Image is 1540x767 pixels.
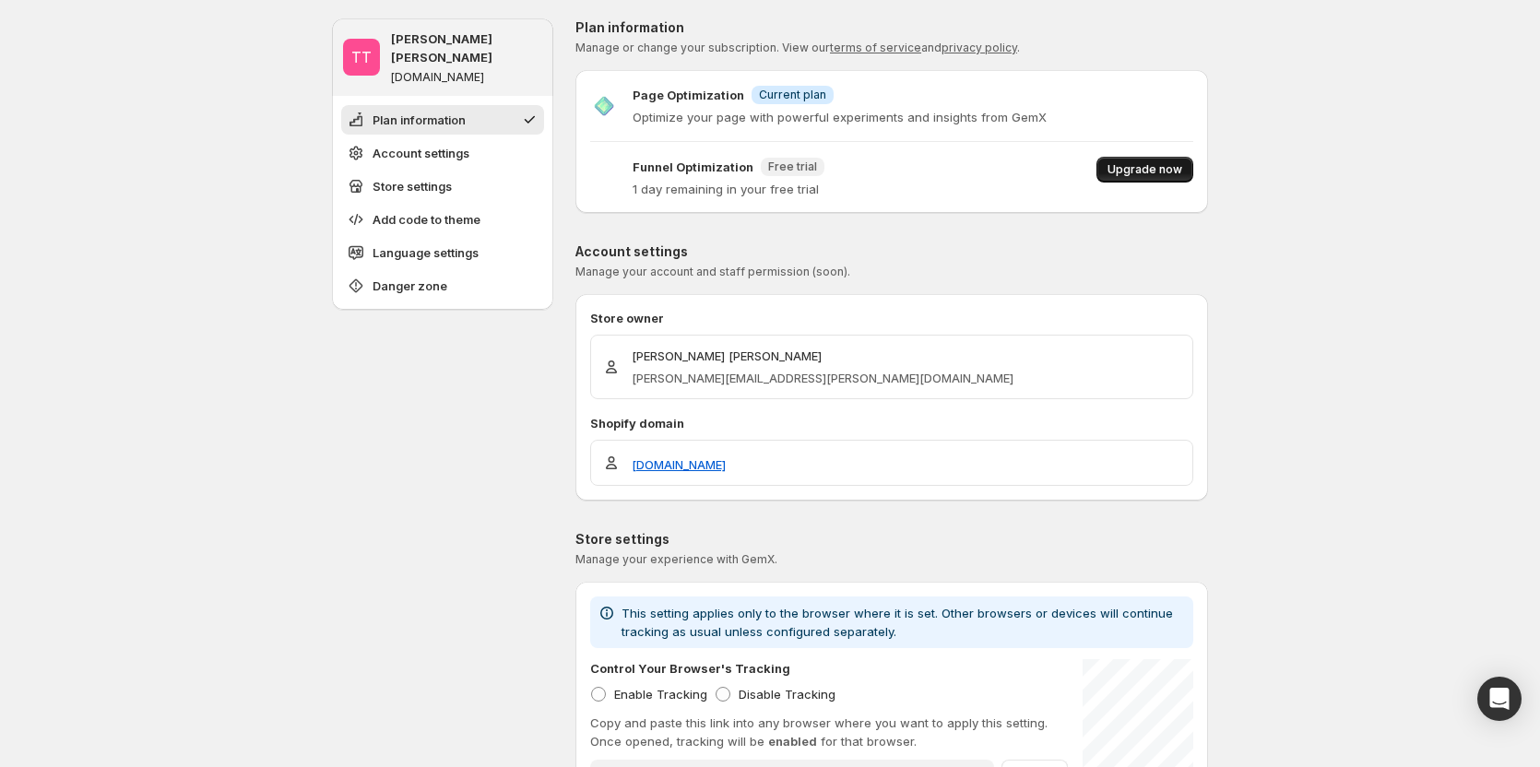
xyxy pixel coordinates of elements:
[739,687,835,702] span: Disable Tracking
[575,242,1208,261] p: Account settings
[759,88,826,102] span: Current plan
[391,70,484,85] p: [DOMAIN_NAME]
[590,309,1193,327] p: Store owner
[622,606,1173,639] span: This setting applies only to the browser where it is set. Other browsers or devices will continue...
[1096,157,1193,183] button: Upgrade now
[575,552,777,566] span: Manage your experience with GemX.
[1477,677,1522,721] div: Open Intercom Messenger
[351,48,372,66] text: TT
[633,108,1047,126] p: Optimize your page with powerful experiments and insights from GemX
[373,277,447,295] span: Danger zone
[590,714,1068,750] p: Copy and paste this link into any browser where you want to apply this setting. Once opened, trac...
[632,347,1013,365] p: [PERSON_NAME] [PERSON_NAME]
[575,41,1020,54] span: Manage or change your subscription. View our and .
[1108,162,1182,177] span: Upgrade now
[575,530,1208,549] p: Store settings
[632,369,1013,387] p: [PERSON_NAME][EMAIL_ADDRESS][PERSON_NAME][DOMAIN_NAME]
[391,29,542,66] p: [PERSON_NAME] [PERSON_NAME]
[373,243,479,262] span: Language settings
[373,210,480,229] span: Add code to theme
[343,39,380,76] span: Tanya Tanya
[575,18,1208,37] p: Plan information
[768,734,817,749] span: enabled
[942,41,1017,54] a: privacy policy
[373,177,452,195] span: Store settings
[590,414,1193,432] p: Shopify domain
[341,271,544,301] button: Danger zone
[614,687,707,702] span: Enable Tracking
[590,92,618,120] img: Page Optimization
[341,171,544,201] button: Store settings
[373,144,469,162] span: Account settings
[632,455,726,474] a: [DOMAIN_NAME]
[341,238,544,267] button: Language settings
[590,659,790,678] p: Control Your Browser's Tracking
[768,159,817,174] span: Free trial
[373,111,466,129] span: Plan information
[341,105,544,135] button: Plan information
[575,265,850,278] span: Manage your account and staff permission (soon).
[341,138,544,168] button: Account settings
[633,86,744,104] p: Page Optimization
[341,205,544,234] button: Add code to theme
[830,41,921,54] a: terms of service
[633,180,824,198] p: 1 day remaining in your free trial
[633,158,753,176] p: Funnel Optimization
